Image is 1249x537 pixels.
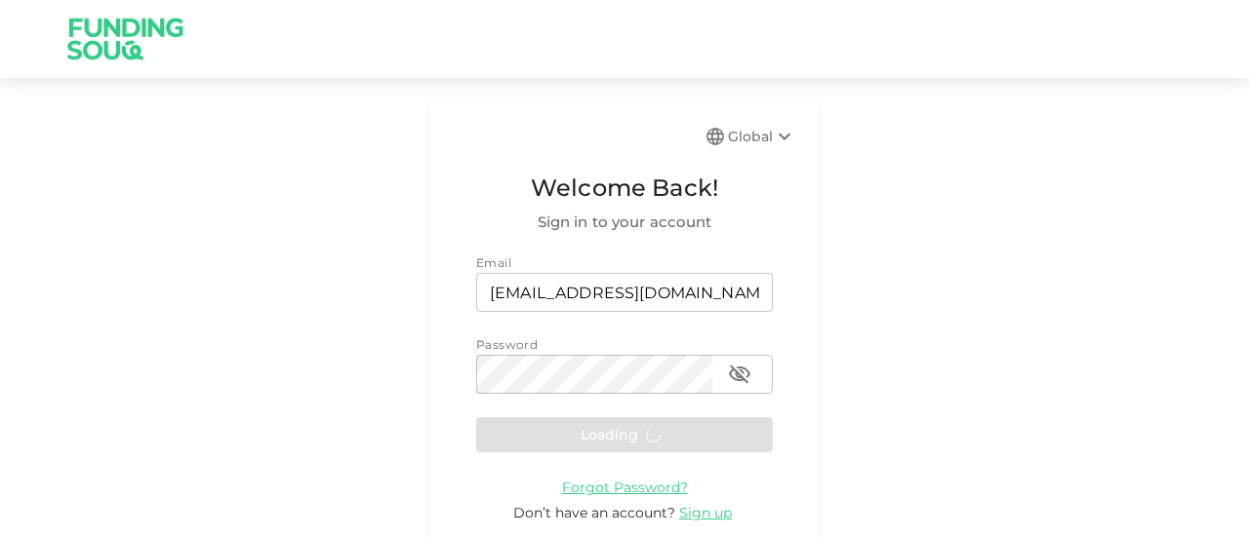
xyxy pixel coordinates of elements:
[476,337,538,352] span: Password
[513,504,675,521] span: Don’t have an account?
[476,273,773,312] input: email
[476,211,773,234] span: Sign in to your account
[476,255,511,270] span: Email
[562,478,688,496] a: Forgot Password?
[562,479,688,496] span: Forgot Password?
[476,355,712,394] input: password
[476,170,773,207] span: Welcome Back!
[728,125,796,148] div: Global
[679,504,732,521] span: Sign up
